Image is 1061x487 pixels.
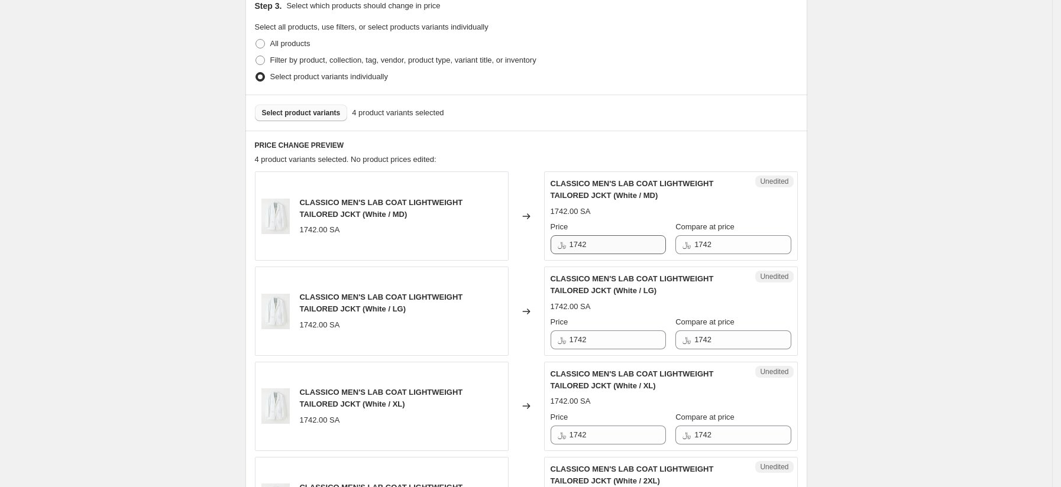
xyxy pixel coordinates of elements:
span: Price [551,317,568,326]
img: classico-mens-lab-coat-lightweight-tailored-jckt-9777930_80x.jpg [261,199,290,234]
img: classico-mens-lab-coat-lightweight-tailored-jckt-9777930_80x.jpg [261,294,290,329]
span: ﷼ [682,240,691,249]
span: CLASSICO MEN'S LAB COAT LIGHTWEIGHT TAILORED JCKT (White / LG) [299,293,462,313]
span: ﷼ [682,335,691,344]
span: CLASSICO MEN'S LAB COAT LIGHTWEIGHT TAILORED JCKT (White / MD) [551,179,714,200]
span: Compare at price [675,317,735,326]
span: Compare at price [675,413,735,421]
h6: PRICE CHANGE PREVIEW [255,141,798,150]
span: 1742.00 SA [551,302,591,311]
span: ﷼ [558,335,566,344]
span: 1742.00 SA [299,320,339,329]
span: Filter by product, collection, tag, vendor, product type, variant title, or inventory [270,56,536,64]
span: Unedited [760,272,788,281]
span: CLASSICO MEN'S LAB COAT LIGHTWEIGHT TAILORED JCKT (White / XL) [299,388,462,408]
span: Select product variants individually [270,72,388,81]
span: 1742.00 SA [299,415,339,424]
span: CLASSICO MEN'S LAB COAT LIGHTWEIGHT TAILORED JCKT (White / XL) [551,369,714,390]
span: 1742.00 SA [551,397,591,405]
span: Price [551,222,568,231]
span: ﷼ [558,240,566,249]
span: CLASSICO MEN'S LAB COAT LIGHTWEIGHT TAILORED JCKT (White / MD) [299,198,462,219]
span: 1742.00 SA [299,225,339,234]
span: Compare at price [675,222,735,231]
span: 4 product variants selected [352,107,444,119]
span: Select product variants [262,108,341,118]
span: 4 product variants selected. No product prices edited: [255,155,436,164]
span: ﷼ [558,430,566,439]
span: CLASSICO MEN'S LAB COAT LIGHTWEIGHT TAILORED JCKT (White / 2XL) [551,465,714,485]
span: All products [270,39,310,48]
span: Unedited [760,367,788,376]
span: Unedited [760,177,788,186]
span: 1742.00 SA [551,207,591,216]
span: Select all products, use filters, or select products variants individually [255,22,489,31]
span: Price [551,413,568,421]
span: ﷼ [682,430,691,439]
button: Select product variants [255,105,348,121]
span: Unedited [760,462,788,472]
span: CLASSICO MEN'S LAB COAT LIGHTWEIGHT TAILORED JCKT (White / LG) [551,274,714,295]
img: classico-mens-lab-coat-lightweight-tailored-jckt-9777930_80x.jpg [261,388,290,424]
